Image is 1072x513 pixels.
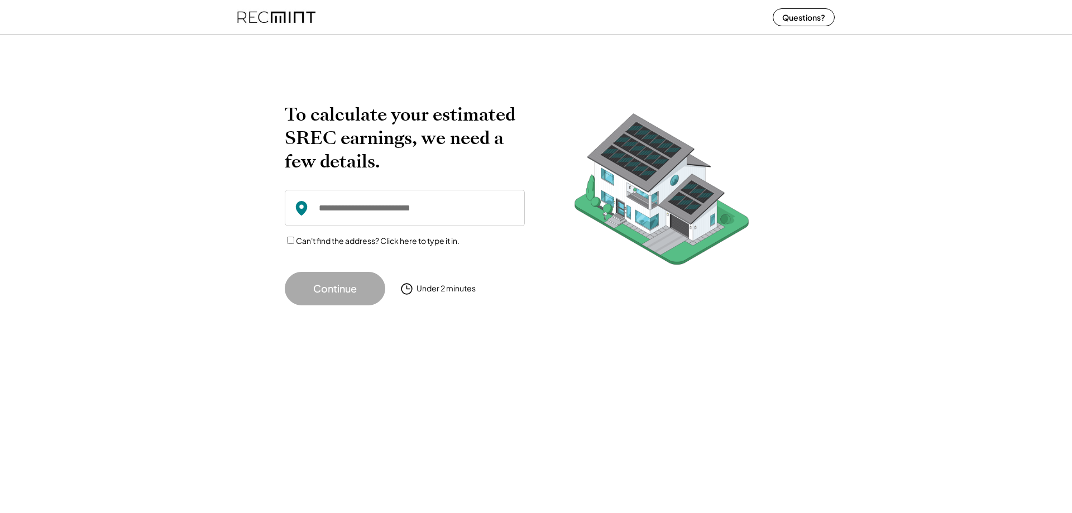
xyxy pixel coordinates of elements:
[285,103,525,173] h2: To calculate your estimated SREC earnings, we need a few details.
[237,2,315,32] img: recmint-logotype%403x%20%281%29.jpeg
[285,272,385,305] button: Continue
[296,236,460,246] label: Can't find the address? Click here to type it in.
[553,103,770,282] img: RecMintArtboard%207.png
[417,283,476,294] div: Under 2 minutes
[773,8,835,26] button: Questions?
